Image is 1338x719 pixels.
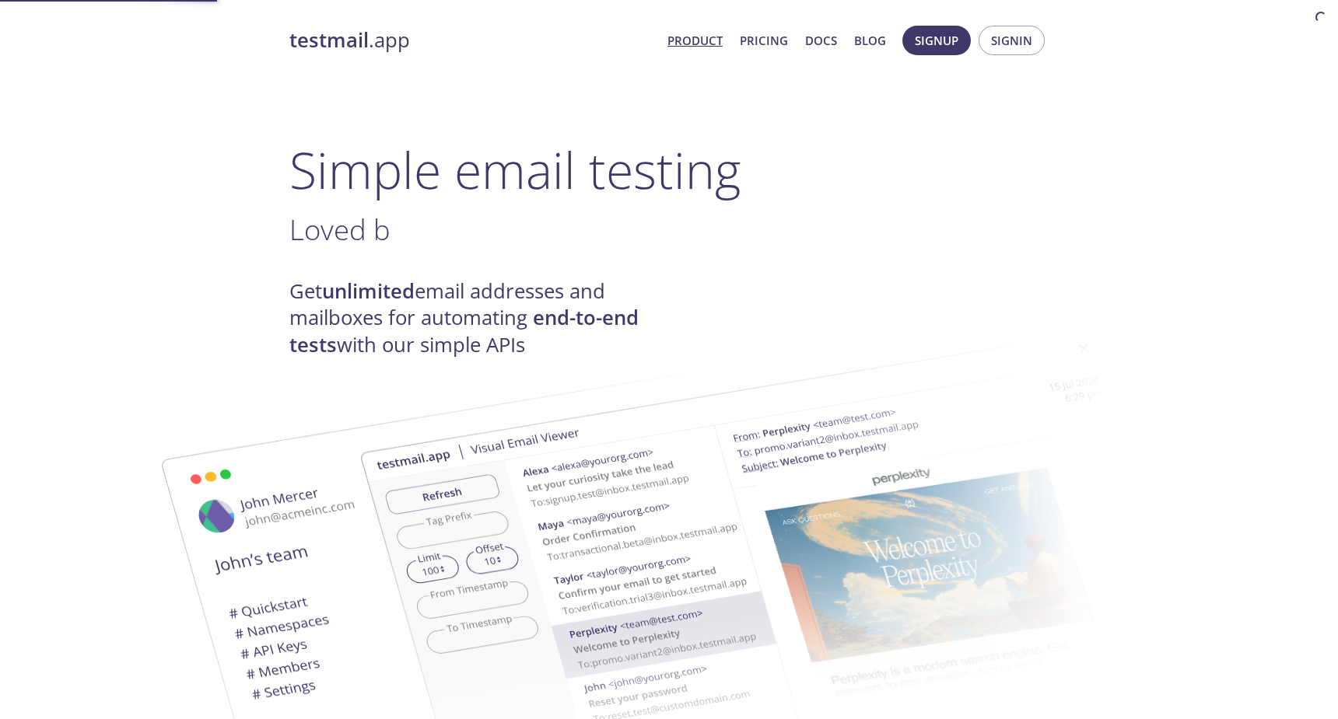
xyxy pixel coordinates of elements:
[740,30,788,51] a: Pricing
[902,26,971,55] button: Signup
[289,27,655,54] a: testmail.app
[289,278,669,358] h4: Get email addresses and mailboxes for automating with our simple APIs
[667,30,723,51] a: Product
[289,140,1049,200] h1: Simple email testing
[289,26,369,54] strong: testmail
[322,277,415,305] strong: unlimited
[915,30,958,51] span: Signup
[805,30,837,51] a: Docs
[289,210,391,249] span: Loved b
[289,304,639,358] strong: end-to-end tests
[979,26,1045,55] button: Signin
[854,30,886,51] a: Blog
[991,30,1032,51] span: Signin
